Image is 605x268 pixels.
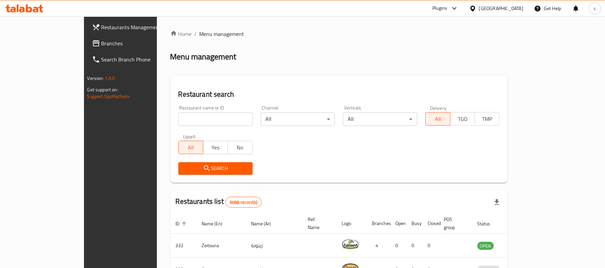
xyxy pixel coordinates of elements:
[477,220,499,228] span: Status
[184,164,247,173] span: Search
[453,114,472,124] span: TGO
[406,213,423,234] th: Busy
[178,162,253,175] button: Search
[87,74,104,83] span: Version:
[450,112,475,126] button: TGO
[423,234,439,258] td: 0
[478,114,497,124] span: TMP
[200,30,244,38] span: Menu management
[337,213,367,234] th: Logo
[197,234,246,258] td: Zeitouna
[432,4,447,12] div: Plugins
[176,196,262,208] h2: Restaurants list
[87,51,185,68] a: Search Branch Phone
[101,23,180,31] span: Restaurants Management
[423,213,439,234] th: Closed
[390,213,406,234] th: Open
[342,236,359,253] img: Zeitouna
[105,74,115,83] span: 1.0.0
[170,30,508,38] nav: breadcrumb
[479,5,523,12] div: [GEOGRAPHIC_DATA]
[203,141,228,154] button: Yes
[181,143,201,152] span: All
[406,234,423,258] td: 0
[246,234,303,258] td: زيتونة
[87,85,118,94] span: Get support on:
[343,113,417,126] div: All
[227,141,252,154] button: No
[87,92,130,101] a: Support.OpsPlatform
[489,194,505,210] div: Export file
[226,199,261,206] span: 6068 record(s)
[225,197,262,208] div: Total records count
[430,105,447,110] label: Delivery
[428,114,447,124] span: All
[444,215,464,231] span: POS group
[195,30,197,38] li: /
[251,220,280,228] span: Name (Ar)
[367,213,390,234] th: Branches
[202,220,231,228] span: Name (En)
[308,215,329,231] span: Ref. Name
[230,143,250,152] span: No
[176,220,188,228] span: ID
[477,242,494,250] span: OPEN
[390,234,406,258] td: 0
[594,5,596,12] span: s
[87,35,185,51] a: Branches
[261,113,335,126] div: All
[183,134,196,139] label: Upsell
[178,141,203,154] button: All
[367,234,390,258] td: 4
[170,51,236,62] h2: Menu management
[101,39,180,47] span: Branches
[87,19,185,35] a: Restaurants Management
[178,89,500,99] h2: Restaurant search
[206,143,225,152] span: Yes
[178,113,253,126] input: Search for restaurant name or ID..
[101,55,180,63] span: Search Branch Phone
[475,112,500,126] button: TMP
[425,112,450,126] button: All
